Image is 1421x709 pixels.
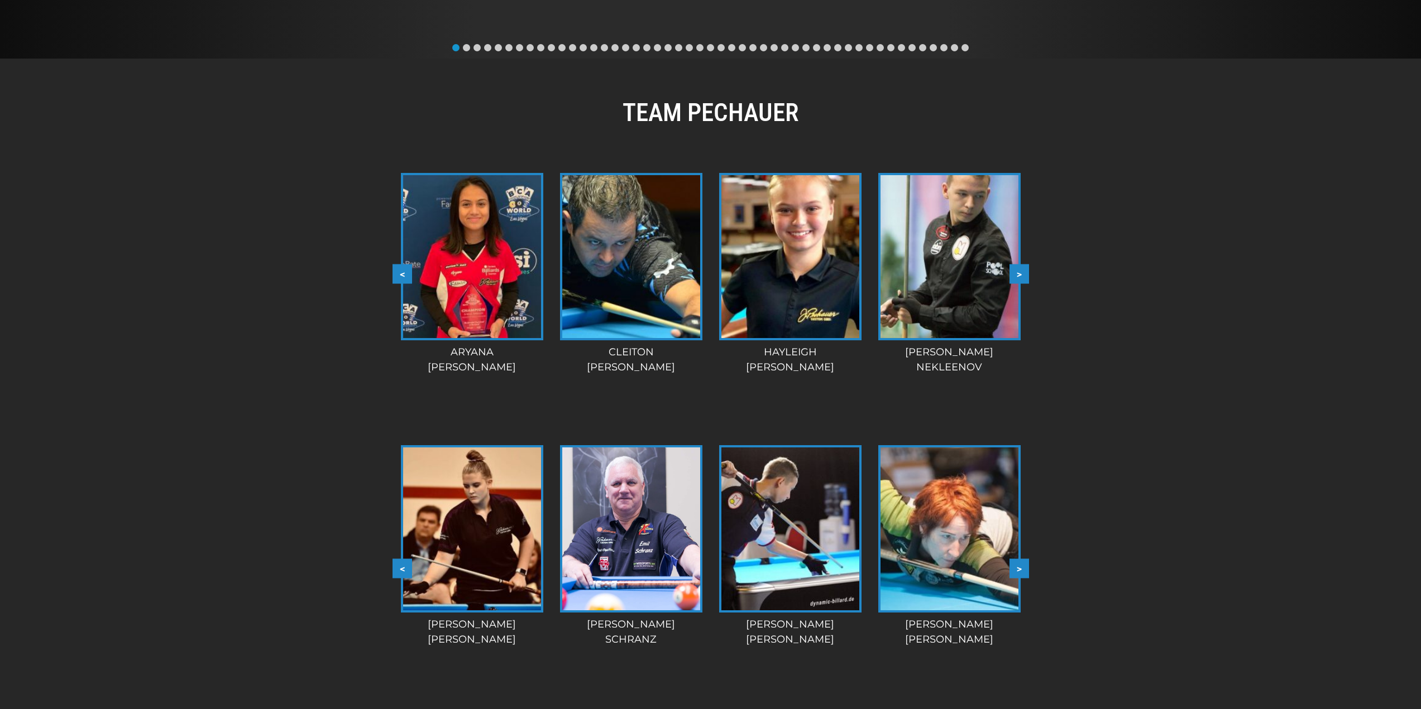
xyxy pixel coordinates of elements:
div: [PERSON_NAME] [PERSON_NAME] [715,617,865,647]
div: [PERSON_NAME] Nekleenov [874,345,1025,375]
a: [PERSON_NAME][PERSON_NAME] [397,445,547,647]
div: [PERSON_NAME] [PERSON_NAME] [397,617,547,647]
div: Cleiton [PERSON_NAME] [556,345,706,375]
img: manou-5-225x320.jpg [881,447,1018,610]
div: [PERSON_NAME] [PERSON_NAME] [874,617,1025,647]
img: pref-cleighton-225x320.jpg [562,175,700,338]
button: > [1009,559,1029,578]
a: [PERSON_NAME]Schranz [556,445,706,647]
a: [PERSON_NAME][PERSON_NAME] [874,445,1025,647]
a: Cleiton[PERSON_NAME] [556,173,706,375]
img: Emil-Schranz-1-e1565199732622.jpg [562,447,700,610]
button: < [393,559,412,578]
button: > [1009,264,1029,283]
a: [PERSON_NAME]Nekleenov [874,173,1025,375]
div: Carousel Navigation [393,264,1029,283]
div: [PERSON_NAME] Schranz [556,617,706,647]
div: Hayleigh [PERSON_NAME] [715,345,865,375]
img: aryana-bca-win-2-1-e1564582366468-225x320.jpg [403,175,541,338]
div: Aryana [PERSON_NAME] [397,345,547,375]
img: hayleigh-1-225x320.jpg [721,175,859,338]
img: Ilya-Nekleenov-225x320.jpg [881,175,1018,338]
h2: TEAM PECHAUER [393,98,1029,128]
a: [PERSON_NAME][PERSON_NAME] [715,445,865,647]
a: Hayleigh[PERSON_NAME] [715,173,865,375]
img: Andrei-Dzuskaev-225x320.jpg [721,447,859,610]
div: Carousel Navigation [393,559,1029,578]
button: < [393,264,412,283]
img: bethany-tate-1-225x320.jpg [403,447,541,610]
a: Aryana[PERSON_NAME] [397,173,547,375]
